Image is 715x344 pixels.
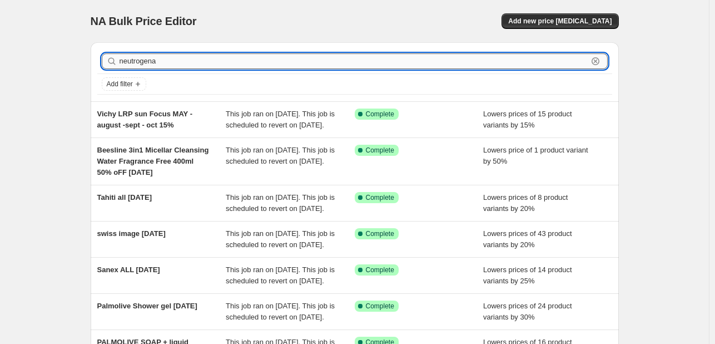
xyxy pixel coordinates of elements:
[483,229,572,249] span: Lowers prices of 43 product variants by 20%
[366,266,394,274] span: Complete
[107,80,133,89] span: Add filter
[483,266,572,285] span: Lowers prices of 14 product variants by 25%
[226,302,335,321] span: This job ran on [DATE]. This job is scheduled to revert on [DATE].
[226,193,335,213] span: This job ran on [DATE]. This job is scheduled to revert on [DATE].
[483,110,572,129] span: Lowers prices of 15 product variants by 15%
[91,15,197,27] span: NA Bulk Price Editor
[226,266,335,285] span: This job ran on [DATE]. This job is scheduled to revert on [DATE].
[366,302,394,311] span: Complete
[97,146,209,176] span: Beesline 3in1 Micellar Cleansing Water Fragrance Free 400ml 50% oFF [DATE]
[366,146,394,155] span: Complete
[366,193,394,202] span: Complete
[226,110,335,129] span: This job ran on [DATE]. This job is scheduled to revert on [DATE].
[226,146,335,165] span: This job ran on [DATE]. This job is scheduled to revert on [DATE].
[97,266,160,274] span: Sanex ALL [DATE]
[483,302,572,321] span: Lowers prices of 24 product variants by 30%
[97,193,152,202] span: Tahiti all [DATE]
[483,146,588,165] span: Lowers price of 1 product variant by 50%
[502,13,618,29] button: Add new price [MEDICAL_DATA]
[97,110,192,129] span: Vichy LRP sun Focus MAY - august -sept - oct 15%
[366,110,394,119] span: Complete
[97,302,197,310] span: Palmolive Shower gel [DATE]
[102,77,146,91] button: Add filter
[508,17,612,26] span: Add new price [MEDICAL_DATA]
[366,229,394,238] span: Complete
[226,229,335,249] span: This job ran on [DATE]. This job is scheduled to revert on [DATE].
[590,56,601,67] button: Clear
[483,193,568,213] span: Lowers prices of 8 product variants by 20%
[97,229,166,238] span: swiss image [DATE]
